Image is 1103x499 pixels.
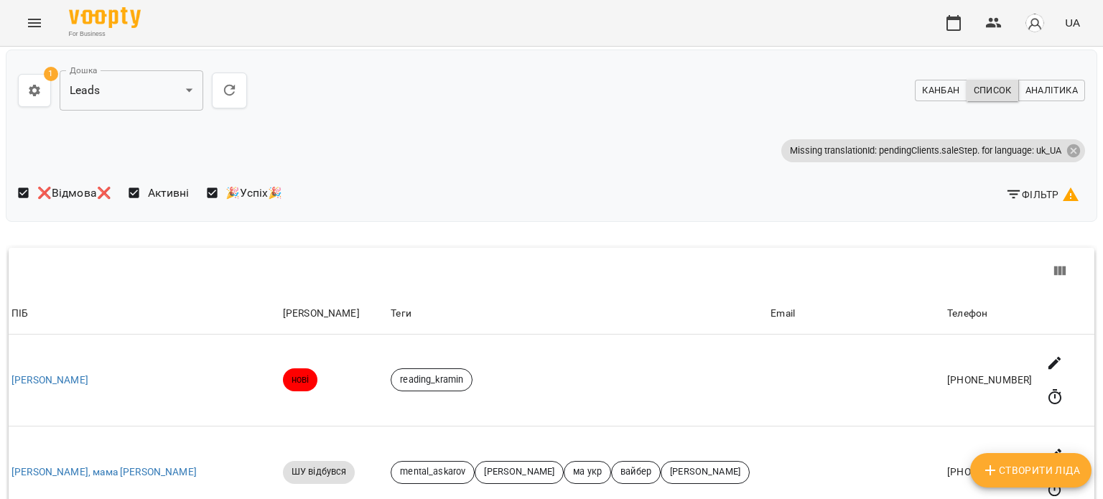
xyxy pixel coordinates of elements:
[391,305,765,322] div: Теги
[1059,9,1086,36] button: UA
[967,80,1019,101] button: Список
[612,465,660,478] span: вайбер
[947,305,1032,322] div: Телефон
[915,80,967,101] button: Канбан
[1025,13,1045,33] img: avatar_s.png
[391,373,472,386] span: reading_kramin
[11,374,88,386] a: [PERSON_NAME]
[17,6,52,40] button: Menu
[1005,186,1079,203] span: Фільтр
[564,465,610,478] span: ма укр
[283,368,318,391] div: нові
[60,70,203,111] div: Leads
[970,453,1092,488] button: Створити Ліда
[391,465,474,478] span: mental_askarov
[69,7,141,28] img: Voopty Logo
[781,144,1070,157] span: Missing translationId: pendingClients.saleStep. for language: uk_UA
[9,248,1094,294] div: Table Toolbar
[69,29,141,39] span: For Business
[922,83,959,98] span: Канбан
[982,462,1080,479] span: Створити Ліда
[1018,80,1085,101] button: Аналітика
[283,465,355,478] span: ШУ відбувся
[11,466,197,477] a: [PERSON_NAME], мама [PERSON_NAME]
[148,185,190,202] span: Активні
[1043,254,1077,289] button: View Columns
[44,67,58,81] span: 1
[11,305,277,322] div: ПІБ
[1065,15,1080,30] span: UA
[283,305,386,322] div: [PERSON_NAME]
[283,373,318,386] span: нові
[37,185,111,202] span: ❌Відмова❌
[661,465,749,478] span: [PERSON_NAME]
[1000,182,1085,207] button: Фільтр
[974,83,1012,98] span: Список
[771,305,941,322] div: Email
[225,185,282,202] span: 🎉Успіх🎉
[1025,83,1078,98] span: Аналітика
[944,335,1035,426] td: [PHONE_NUMBER]
[475,465,563,478] span: [PERSON_NAME]
[781,139,1085,162] div: Missing translationId: pendingClients.saleStep. for language: uk_UA
[283,461,355,484] div: ШУ відбувся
